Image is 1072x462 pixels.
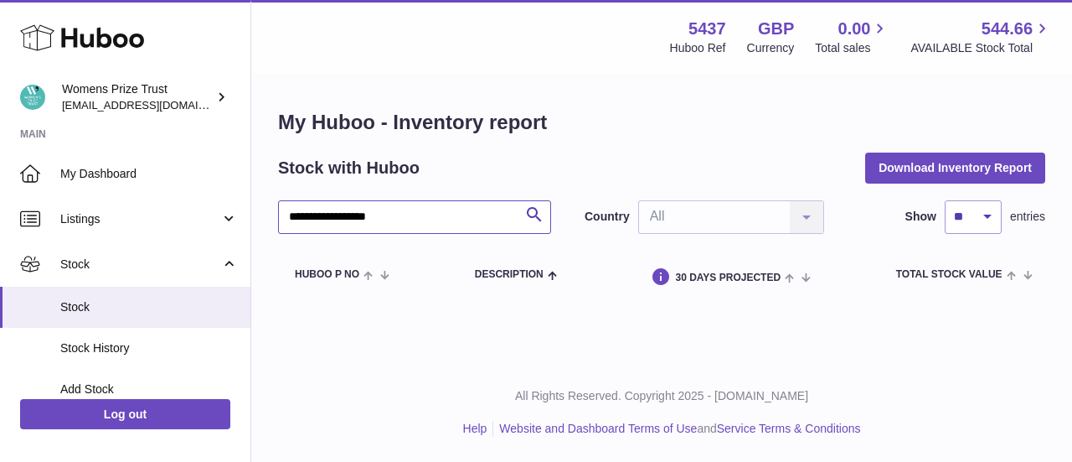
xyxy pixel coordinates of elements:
[1010,209,1045,225] span: entries
[910,40,1052,56] span: AVAILABLE Stock Total
[585,209,630,225] label: Country
[499,422,697,435] a: Website and Dashboard Terms of Use
[758,18,794,40] strong: GBP
[982,18,1033,40] span: 544.66
[865,153,1045,183] button: Download Inventory Report
[20,399,230,429] a: Log out
[278,109,1045,136] h1: My Huboo - Inventory report
[493,421,860,437] li: and
[815,40,889,56] span: Total sales
[463,422,487,435] a: Help
[717,422,861,435] a: Service Terms & Conditions
[475,269,544,280] span: Description
[60,299,238,315] span: Stock
[60,166,238,182] span: My Dashboard
[62,98,246,112] span: [EMAIL_ADDRESS][DOMAIN_NAME]
[278,157,420,179] h2: Stock with Huboo
[295,269,359,280] span: Huboo P no
[60,211,220,227] span: Listings
[910,18,1052,56] a: 544.66 AVAILABLE Stock Total
[62,81,213,113] div: Womens Prize Trust
[688,18,726,40] strong: 5437
[20,85,45,110] img: info@womensprizeforfiction.co.uk
[675,273,781,283] span: 30 DAYS PROJECTED
[60,257,220,273] span: Stock
[905,209,936,225] label: Show
[265,388,1059,404] p: All Rights Reserved. Copyright 2025 - [DOMAIN_NAME]
[838,18,871,40] span: 0.00
[60,340,238,356] span: Stock History
[747,40,795,56] div: Currency
[670,40,726,56] div: Huboo Ref
[896,269,1002,280] span: Total stock value
[815,18,889,56] a: 0.00 Total sales
[60,382,238,397] span: Add Stock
